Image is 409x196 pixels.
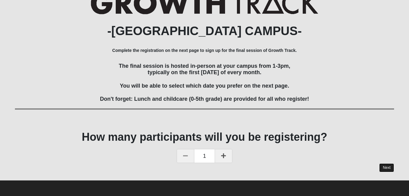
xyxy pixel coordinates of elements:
span: 1 [194,149,214,163]
b: Complete the registration on the next page to sign up for the final session of Growth Track. [112,48,297,53]
b: -[GEOGRAPHIC_DATA] CAMPUS- [107,24,302,38]
a: Next [379,163,394,172]
span: The final session is hosted in-person at your campus from 1-3pm, [119,63,290,69]
span: Don't forget: Lunch and childcare (0-5th grade) are provided for all who register! [100,96,309,102]
h1: How many participants will you be registering? [15,130,394,143]
span: typically on the first [DATE] of every month. [148,69,262,75]
span: You will be able to select which date you prefer on the next page. [120,83,289,89]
